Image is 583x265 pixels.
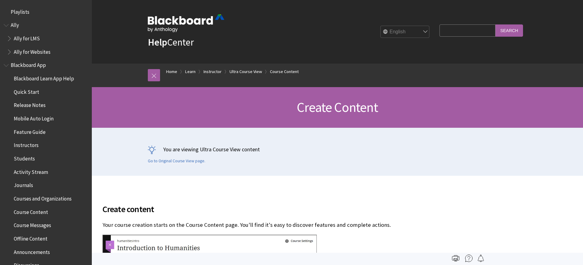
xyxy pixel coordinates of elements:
a: Instructor [204,68,222,75]
img: Follow this page [477,255,484,262]
strong: Help [148,36,167,48]
span: Students [14,153,35,162]
a: Home [166,68,177,75]
span: Course Messages [14,220,51,229]
img: Print [452,255,459,262]
nav: Book outline for Playlists [4,7,88,17]
img: More help [465,255,473,262]
span: Courses and Organizations [14,193,72,202]
span: Course Content [14,207,48,215]
span: Announcements [14,247,50,255]
a: Ultra Course View [230,68,262,75]
span: Journals [14,180,33,189]
span: Playlists [11,7,29,15]
a: Learn [185,68,196,75]
a: Go to Original Course View page. [148,158,205,164]
p: Your course creation starts on the Course Content page. You'll find it's easy to discover feature... [103,221,482,229]
span: Activity Stream [14,167,48,175]
span: Blackboard Learn App Help [14,73,74,82]
span: Release Notes [14,100,46,109]
span: Mobile Auto Login [14,113,54,122]
select: Site Language Selector [381,26,430,38]
span: Blackboard App [11,60,46,68]
span: Ally [11,20,19,28]
span: Create Content [297,99,378,116]
span: Create content [103,203,482,215]
a: HelpCenter [148,36,194,48]
img: Blackboard by Anthology [148,14,224,32]
span: Instructors [14,140,39,149]
span: Offline Content [14,234,47,242]
span: Feature Guide [14,127,46,135]
span: Quick Start [14,87,39,95]
span: Ally for LMS [14,33,40,42]
p: You are viewing Ultra Course View content [148,145,527,153]
nav: Book outline for Anthology Ally Help [4,20,88,57]
input: Search [495,24,523,36]
span: Ally for Websites [14,47,50,55]
a: Course Content [270,68,299,75]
